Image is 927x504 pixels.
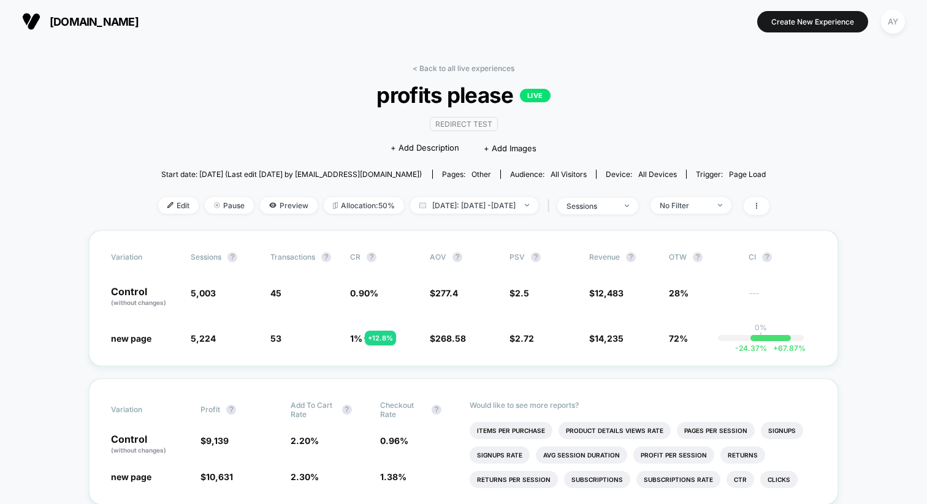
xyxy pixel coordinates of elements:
[749,252,816,262] span: CI
[342,405,352,415] button: ?
[226,405,236,415] button: ?
[720,446,765,464] li: Returns
[509,288,529,298] span: $
[191,288,216,298] span: 5,003
[633,446,714,464] li: Profit Per Session
[509,252,525,261] span: PSV
[693,252,703,262] button: ?
[350,333,362,344] span: 1 %
[260,197,318,214] span: Preview
[696,170,766,179] div: Trigger:
[200,472,233,482] span: $
[111,401,178,419] span: Variation
[435,333,466,344] span: 268.58
[767,344,806,353] span: 67.87 %
[22,12,40,31] img: Visually logo
[188,82,738,108] span: profits please
[596,170,686,179] span: Device:
[18,12,142,31] button: [DOMAIN_NAME]
[435,288,458,298] span: 277.4
[755,323,767,332] p: 0%
[762,252,772,262] button: ?
[551,170,587,179] span: All Visitors
[270,333,281,344] span: 53
[419,202,426,208] img: calendar
[595,288,624,298] span: 12,483
[430,333,466,344] span: $
[660,201,709,210] div: No Filter
[589,252,620,261] span: Revenue
[206,472,233,482] span: 10,631
[729,170,766,179] span: Page Load
[525,204,529,206] img: end
[111,446,166,454] span: (without changes)
[636,471,720,488] li: Subscriptions Rate
[718,204,722,206] img: end
[559,422,671,439] li: Product Details Views Rate
[430,117,498,131] span: Redirect Test
[564,471,630,488] li: Subscriptions
[520,89,551,102] p: LIVE
[773,344,778,353] span: +
[111,333,151,344] span: new page
[531,252,541,262] button: ?
[589,333,624,344] span: $
[391,142,459,154] span: + Add Description
[470,422,552,439] li: Items Per Purchase
[206,435,229,446] span: 9,139
[214,202,220,208] img: end
[544,197,557,215] span: |
[367,252,376,262] button: ?
[324,197,404,214] span: Allocation: 50%
[470,471,558,488] li: Returns Per Session
[760,332,762,341] p: |
[442,170,491,179] div: Pages:
[111,287,178,307] p: Control
[111,252,178,262] span: Variation
[200,405,220,414] span: Profit
[566,201,616,211] div: sessions
[50,15,139,28] span: [DOMAIN_NAME]
[380,472,406,482] span: 1.38 %
[291,472,319,482] span: 2.30 %
[515,288,529,298] span: 2.5
[515,333,534,344] span: 2.72
[509,333,534,344] span: $
[410,197,538,214] span: [DATE]: [DATE] - [DATE]
[161,170,422,179] span: Start date: [DATE] (Last edit [DATE] by [EMAIL_ADDRESS][DOMAIN_NAME])
[291,435,319,446] span: 2.20 %
[167,202,174,208] img: edit
[321,252,331,262] button: ?
[536,446,627,464] li: Avg Session Duration
[158,197,199,214] span: Edit
[757,11,868,32] button: Create New Experience
[470,401,816,410] p: Would like to see more reports?
[350,288,378,298] span: 0.90 %
[333,202,338,209] img: rebalance
[205,197,254,214] span: Pause
[191,252,221,261] span: Sessions
[270,288,281,298] span: 45
[669,288,689,298] span: 28%
[735,344,767,353] span: -24.37 %
[471,170,491,179] span: other
[877,9,909,34] button: AY
[432,405,441,415] button: ?
[484,143,536,153] span: + Add Images
[638,170,677,179] span: all devices
[626,252,636,262] button: ?
[677,422,755,439] li: Pages Per Session
[111,434,188,455] p: Control
[881,10,905,34] div: AY
[191,333,216,344] span: 5,224
[380,435,408,446] span: 0.96 %
[430,252,446,261] span: AOV
[727,471,754,488] li: Ctr
[749,290,816,307] span: ---
[595,333,624,344] span: 14,235
[452,252,462,262] button: ?
[380,401,425,419] span: Checkout Rate
[761,422,803,439] li: Signups
[200,435,229,446] span: $
[669,333,688,344] span: 72%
